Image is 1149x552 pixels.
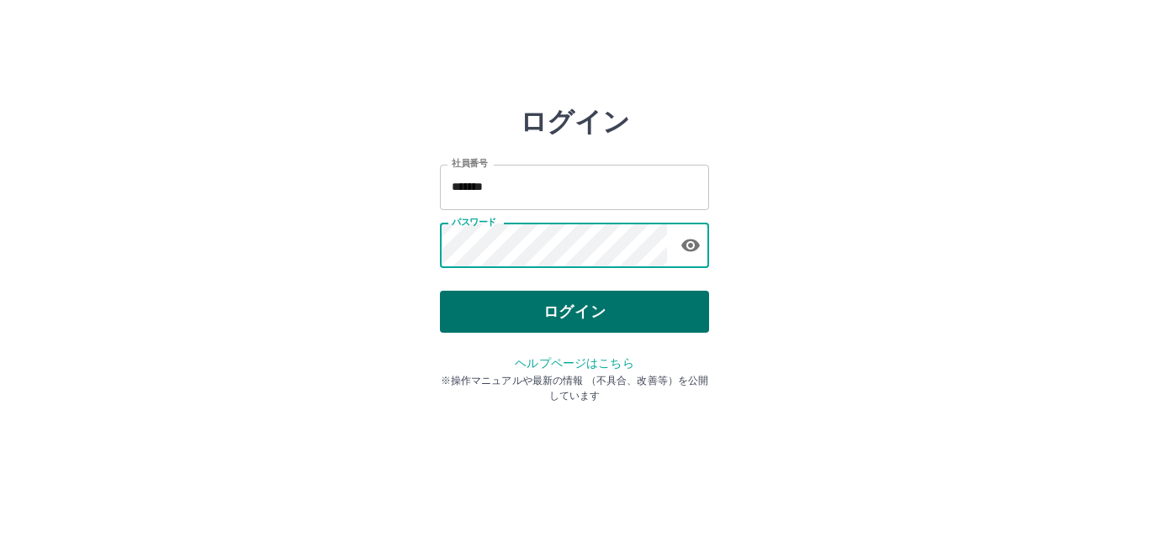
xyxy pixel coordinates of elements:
[520,106,630,138] h2: ログイン
[452,216,496,229] label: パスワード
[515,356,633,370] a: ヘルプページはこちら
[440,373,709,403] p: ※操作マニュアルや最新の情報 （不具合、改善等）を公開しています
[452,157,487,170] label: 社員番号
[440,291,709,333] button: ログイン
